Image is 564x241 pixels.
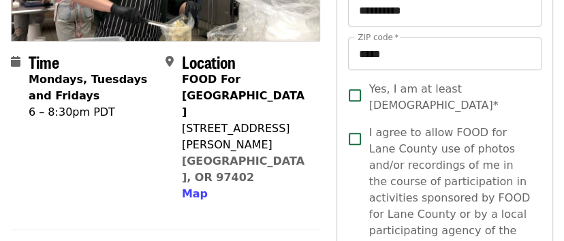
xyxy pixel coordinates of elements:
span: Location [182,50,236,74]
div: 6 – 8:30pm PDT [29,104,155,120]
div: [STREET_ADDRESS][PERSON_NAME] [182,120,309,153]
label: ZIP code [358,33,398,42]
i: map-marker-alt icon [166,55,174,68]
span: Yes, I am at least [DEMOGRAPHIC_DATA]* [369,81,531,114]
strong: FOOD For [GEOGRAPHIC_DATA] [182,73,304,118]
strong: Mondays, Tuesdays and Fridays [29,73,147,102]
input: ZIP code [348,37,542,70]
span: Map [182,187,208,200]
span: Time [29,50,59,74]
i: calendar icon [11,55,20,68]
button: Map [182,186,208,202]
a: [GEOGRAPHIC_DATA], OR 97402 [182,155,304,184]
